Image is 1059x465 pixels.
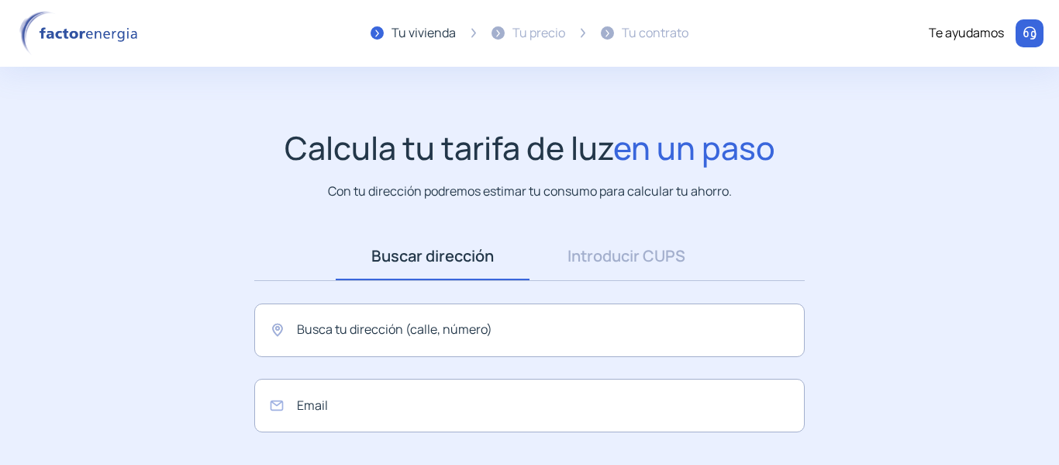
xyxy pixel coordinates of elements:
[328,182,732,201] p: Con tu dirección podremos estimar tu consumo para calcular tu ahorro.
[613,126,775,169] span: en un paso
[929,23,1004,43] div: Te ayudamos
[622,23,688,43] div: Tu contrato
[529,232,723,280] a: Introducir CUPS
[1022,26,1037,41] img: llamar
[512,23,565,43] div: Tu precio
[16,11,147,56] img: logo factor
[285,129,775,167] h1: Calcula tu tarifa de luz
[392,23,456,43] div: Tu vivienda
[336,232,529,280] a: Buscar dirección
